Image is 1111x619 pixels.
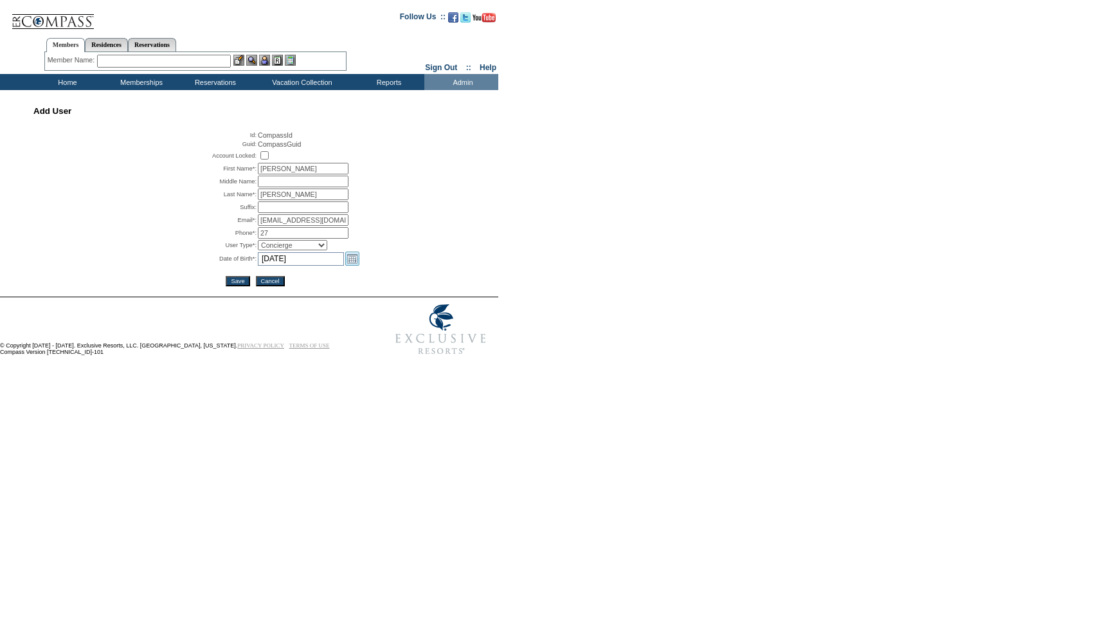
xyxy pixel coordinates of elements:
[383,297,498,362] img: Exclusive Resorts
[460,16,471,24] a: Follow us on Twitter
[33,201,257,213] td: Suffix:
[272,55,283,66] img: Reservations
[46,38,86,52] a: Members
[259,55,270,66] img: Impersonate
[29,74,103,90] td: Home
[448,16,458,24] a: Become our fan on Facebook
[246,55,257,66] img: View
[33,140,257,148] td: Guid:
[33,240,257,250] td: User Type*:
[128,38,176,51] a: Reservations
[237,342,284,349] a: PRIVACY POLICY
[48,55,97,66] div: Member Name:
[345,252,359,266] a: Open the calendar popup.
[85,38,128,51] a: Residences
[400,11,446,26] td: Follow Us ::
[424,74,498,90] td: Admin
[226,276,249,286] input: Save
[258,140,302,148] span: CompassGuid
[425,63,457,72] a: Sign Out
[285,55,296,66] img: b_calculator.gif
[33,227,257,239] td: Phone*:
[177,74,251,90] td: Reservations
[448,12,458,23] img: Become our fan on Facebook
[256,276,285,286] input: Cancel
[460,12,471,23] img: Follow us on Twitter
[33,106,71,116] span: Add User
[473,13,496,23] img: Subscribe to our YouTube Channel
[289,342,330,349] a: TERMS OF USE
[466,63,471,72] span: ::
[11,3,95,30] img: Compass Home
[33,131,257,139] td: Id:
[473,16,496,24] a: Subscribe to our YouTube Channel
[103,74,177,90] td: Memberships
[480,63,496,72] a: Help
[33,163,257,174] td: First Name*:
[350,74,424,90] td: Reports
[251,74,350,90] td: Vacation Collection
[33,252,257,266] td: Date of Birth*:
[233,55,244,66] img: b_edit.gif
[33,176,257,187] td: Middle Name:
[33,149,257,162] td: Account Locked:
[258,131,293,139] span: CompassId
[33,189,257,200] td: Last Name*:
[33,214,257,226] td: Email*:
